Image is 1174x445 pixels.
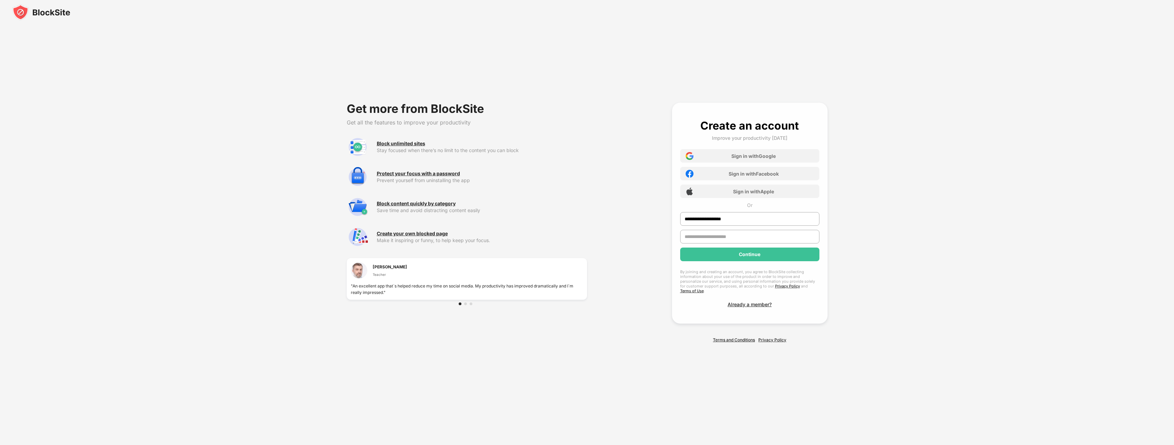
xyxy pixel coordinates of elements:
img: blocksite-icon-black.svg [12,4,70,20]
img: testimonial-1.jpg [351,262,367,279]
div: "An excellent app that`s helped reduce my time on social media. My productivity has improved dram... [351,283,583,296]
a: Terms and Conditions [713,337,755,342]
div: Stay focused when there’s no limit to the content you can block [377,148,587,153]
img: premium-password-protection.svg [347,166,369,188]
div: Sign in with Google [731,153,776,159]
img: premium-customize-block-page.svg [347,226,369,248]
div: By joining and creating an account, you agree to BlockSite collecting information about your use ... [680,269,819,293]
img: premium-unlimited-blocklist.svg [347,136,369,158]
img: apple-icon.png [686,188,693,195]
div: Get all the features to improve your productivity [347,119,587,126]
div: Improve your productivity [DATE] [712,135,787,141]
div: Teacher [373,272,407,277]
div: Sign in with Apple [733,189,774,194]
div: Create your own blocked page [377,231,448,236]
img: facebook-icon.png [686,170,693,178]
div: Or [747,202,753,208]
img: premium-category.svg [347,196,369,218]
div: Protect your focus with a password [377,171,460,176]
div: Save time and avoid distracting content easily [377,208,587,213]
div: [PERSON_NAME] [373,264,407,270]
div: Block unlimited sites [377,141,425,146]
img: google-icon.png [686,152,693,160]
a: Terms of Use [680,288,704,293]
div: Make it inspiring or funny, to help keep your focus. [377,238,587,243]
div: Continue [739,252,760,257]
div: Sign in with Facebook [729,171,779,177]
div: Get more from BlockSite [347,103,587,115]
div: Block content quickly by category [377,201,456,206]
div: Prevent yourself from uninstalling the app [377,178,587,183]
a: Privacy Policy [775,284,800,288]
div: Create an account [700,119,799,132]
div: Already a member? [728,301,772,307]
a: Privacy Policy [758,337,786,342]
